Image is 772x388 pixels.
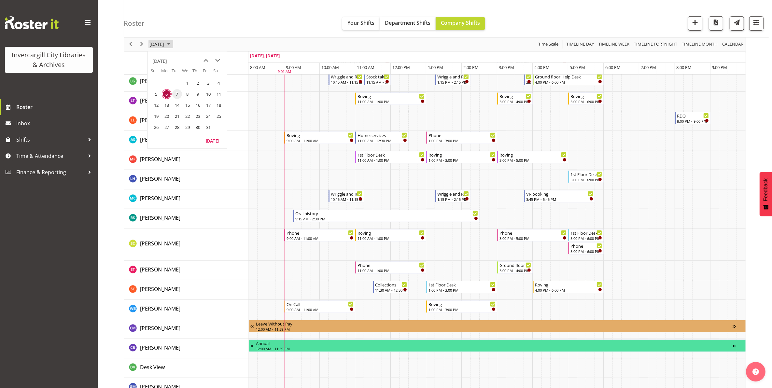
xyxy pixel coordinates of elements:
span: Feedback [763,178,769,201]
button: Timeline Week [597,40,631,48]
span: Wednesday, October 1, 2025 [183,78,192,88]
div: Samuel Carter"s event - Phone Begin From Monday, October 6, 2025 at 9:00:00 AM GMT+13:00 Ends At ... [284,229,355,242]
td: Lisa Griffiths resource [124,72,248,92]
div: Roving [358,229,425,236]
div: Lisa Griffiths"s event - Wriggle and Rhyme Begin From Monday, October 6, 2025 at 1:15:00 PM GMT+1... [435,73,470,85]
span: Wednesday, October 15, 2025 [183,100,192,110]
span: [PERSON_NAME] [140,175,180,182]
div: 3:00 PM - 5:00 PM [499,158,567,163]
span: Tuesday, October 14, 2025 [172,100,182,110]
div: Saniya Thompson"s event - Ground floor Help Desk Begin From Monday, October 6, 2025 at 3:00:00 PM... [497,261,533,274]
span: Monday, October 13, 2025 [162,100,172,110]
a: [PERSON_NAME] [140,285,180,293]
div: 1st Floor Desk [570,229,602,236]
img: help-xxl-2.png [752,368,759,375]
span: Saturday, October 25, 2025 [214,111,224,121]
span: Friday, October 24, 2025 [204,111,213,121]
span: Wednesday, October 29, 2025 [183,122,192,132]
div: Mandy Stenton"s event - Home services Begin From Monday, October 6, 2025 at 11:00:00 AM GMT+13:00... [355,132,409,144]
div: 1st Floor Desk [358,151,425,158]
div: Chris Broad"s event - Annual Begin From Monday, October 6, 2025 at 12:00:00 AM GMT+13:00 Ends At ... [249,339,746,352]
div: previous period [125,37,136,51]
div: October 6, 2025 [147,37,174,51]
div: 3:00 PM - 4:00 PM [499,268,531,273]
div: Serena Casey"s event - 1st Floor Desk Begin From Monday, October 6, 2025 at 1:00:00 PM GMT+13:00 ... [426,281,497,293]
h4: Roster [124,20,145,27]
td: Samuel Carter resource [124,229,248,261]
td: Willem Burger resource [124,300,248,319]
span: [PERSON_NAME] [140,305,180,312]
div: Invercargill City Libraries & Archives [11,50,86,70]
span: [PERSON_NAME] [140,266,180,273]
div: Lisa Griffiths"s event - Ground floor Help Desk Begin From Monday, October 6, 2025 at 4:00:00 PM ... [533,73,604,85]
span: Sunday, October 12, 2025 [151,100,161,110]
span: Tuesday, October 28, 2025 [172,122,182,132]
span: 2:00 PM [463,64,479,70]
span: [DATE], [DATE] [250,53,280,59]
div: Roving [428,151,496,158]
div: Samuel Carter"s event - Phone Begin From Monday, October 6, 2025 at 5:00:00 PM GMT+13:00 Ends At ... [568,242,604,255]
div: Willem Burger"s event - Roving Begin From Monday, October 6, 2025 at 1:00:00 PM GMT+13:00 Ends At... [426,300,497,313]
span: Tuesday, October 7, 2025 [172,89,182,99]
span: [PERSON_NAME] [140,97,180,104]
button: Timeline Month [681,40,719,48]
div: 1st Floor Desk [570,171,602,177]
span: 8:00 PM [677,64,692,70]
span: [PERSON_NAME] [140,240,180,247]
div: Mandy Stenton"s event - Phone Begin From Monday, October 6, 2025 at 1:00:00 PM GMT+13:00 Ends At ... [426,132,497,144]
div: Roving [499,93,531,99]
span: 9:00 AM [286,64,301,70]
div: Lisa Griffiths"s event - New book tagging Begin From Monday, October 6, 2025 at 3:45:00 PM GMT+13... [524,73,533,85]
span: [DATE] [149,40,165,48]
div: 1:15 PM - 2:15 PM [437,197,469,202]
div: Phone [287,229,354,236]
span: [PERSON_NAME] [140,214,180,221]
div: Marianne Foster"s event - Roving Begin From Monday, October 6, 2025 at 1:00:00 PM GMT+13:00 Ends ... [426,151,497,163]
div: 9:15 AM - 2:30 PM [295,216,478,221]
div: 1:15 PM - 2:15 PM [437,79,469,85]
button: Download a PDF of the roster for the current day [709,16,723,31]
div: 5:00 PM - 6:00 PM [570,99,602,104]
div: 3:00 PM - 5:00 PM [499,236,567,241]
span: Thursday, October 9, 2025 [193,89,203,99]
div: Wriggle and Rhyme [331,73,362,80]
button: Add a new shift [688,16,702,31]
button: Department Shifts [380,17,436,30]
span: [PERSON_NAME] [140,285,180,293]
td: Chamique Mamolo resource [124,319,248,339]
div: Phone [499,229,567,236]
td: Marianne Foster resource [124,150,248,170]
div: Lyndsay Tautari"s event - Roving Begin From Monday, October 6, 2025 at 5:00:00 PM GMT+13:00 Ends ... [568,92,604,105]
span: Tuesday, October 21, 2025 [172,111,182,121]
button: Today [202,136,224,145]
span: Sunday, October 19, 2025 [151,111,161,121]
a: [PERSON_NAME] [140,77,180,85]
th: Sa [213,68,224,77]
span: 4:00 PM [534,64,550,70]
button: October 2025 [148,40,173,48]
span: 3:00 PM [499,64,514,70]
td: Saniya Thompson resource [124,261,248,280]
div: 4:00 PM - 6:00 PM [535,287,602,293]
span: Friday, October 31, 2025 [204,122,213,132]
span: Friday, October 3, 2025 [204,78,213,88]
button: Your Shifts [342,17,380,30]
th: Su [151,68,161,77]
td: Chris Broad resource [124,339,248,358]
td: Rosie Stather resource [124,209,248,229]
th: Mo [161,68,172,77]
a: [PERSON_NAME] [140,194,180,202]
div: RDO [677,112,709,119]
a: Desk View [140,363,165,371]
div: 11:00 AM - 1:00 PM [358,158,425,163]
div: Ground floor Help Desk [499,262,531,268]
span: Timeline Month [681,40,718,48]
span: Shifts [16,135,85,145]
button: Month [721,40,745,48]
span: Timeline Fortnight [633,40,678,48]
div: 3:00 PM - 4:00 PM [499,99,531,104]
div: Wriggle and Rhyme [437,190,469,197]
span: 10:00 AM [321,64,339,70]
a: [PERSON_NAME] [140,155,180,163]
button: Filter Shifts [749,16,764,31]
